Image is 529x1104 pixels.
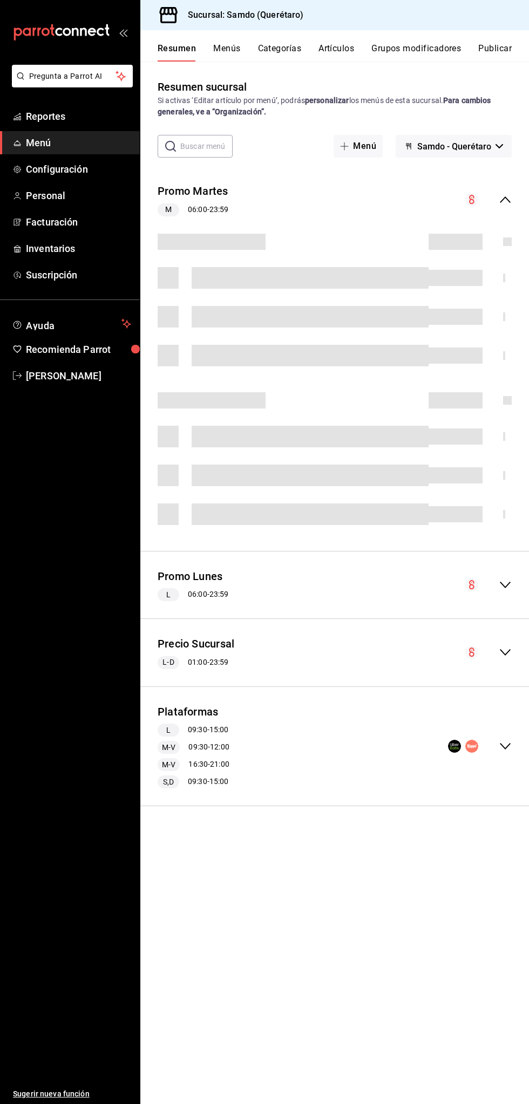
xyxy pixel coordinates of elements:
a: Pregunta a Parrot AI [8,78,133,90]
span: L [162,589,175,601]
div: Si activas ‘Editar artículo por menú’, podrás los menús de esta sucursal. [158,95,512,118]
span: [PERSON_NAME] [26,369,131,383]
button: Plataformas [158,704,218,720]
button: Samdo - Querétaro [396,135,512,158]
span: Menú [26,135,131,150]
div: 09:30 - 15:00 [158,724,229,737]
button: Pregunta a Parrot AI [12,65,133,87]
span: Ayuda [26,317,117,330]
span: L [162,725,175,736]
span: Suscripción [26,268,131,282]
strong: personalizar [305,96,349,105]
button: Menú [334,135,383,158]
div: 06:00 - 23:59 [158,588,228,601]
div: collapse-menu-row [140,560,529,610]
button: Grupos modificadores [371,43,461,62]
button: Precio Sucursal [158,636,234,652]
span: Sugerir nueva función [13,1088,131,1100]
h3: Sucursal: Samdo (Querétaro) [179,9,304,22]
div: collapse-menu-row [140,696,529,798]
div: 09:30 - 15:00 [158,775,229,788]
span: Configuración [26,162,131,176]
span: M-V [158,759,180,771]
span: L-D [158,657,178,668]
span: M [161,204,176,215]
div: 09:30 - 12:00 [158,741,229,754]
button: Categorías [258,43,302,62]
span: Inventarios [26,241,131,256]
div: 06:00 - 23:59 [158,203,228,216]
input: Buscar menú [180,135,233,157]
span: Recomienda Parrot [26,342,131,357]
div: collapse-menu-row [140,628,529,678]
button: Menús [213,43,240,62]
div: Resumen sucursal [158,79,247,95]
span: Facturación [26,215,131,229]
span: S,D [159,776,178,788]
button: Resumen [158,43,196,62]
span: Reportes [26,109,131,124]
button: Promo Lunes [158,569,222,584]
span: Samdo - Querétaro [417,141,491,152]
span: Personal [26,188,131,203]
button: Publicar [478,43,512,62]
button: Artículos [318,43,354,62]
button: Promo Martes [158,183,228,199]
span: M-V [158,742,180,753]
div: collapse-menu-row [140,175,529,225]
div: navigation tabs [158,43,529,62]
div: 01:00 - 23:59 [158,656,234,669]
div: 16:30 - 21:00 [158,758,229,771]
span: Pregunta a Parrot AI [29,71,116,82]
button: open_drawer_menu [119,28,127,37]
